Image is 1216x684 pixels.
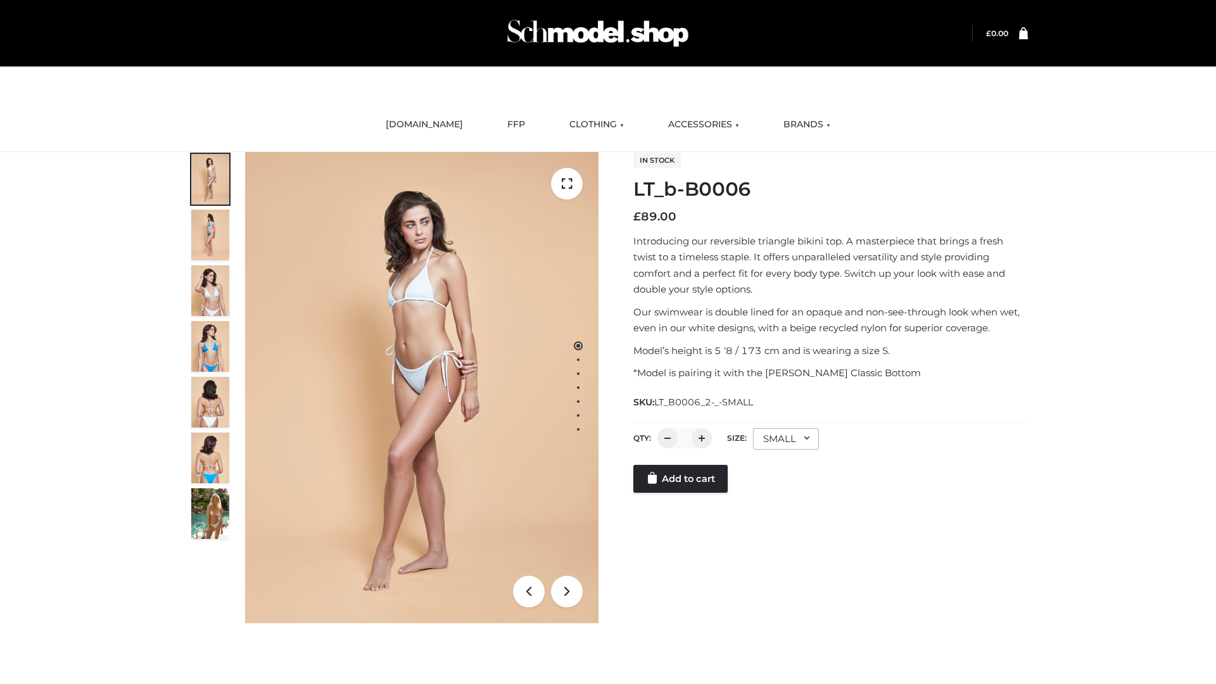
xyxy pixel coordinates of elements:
label: QTY: [633,433,651,443]
img: ArielClassicBikiniTop_CloudNine_AzureSky_OW114ECO_1-scaled.jpg [191,154,229,205]
a: ACCESSORIES [659,111,749,139]
h1: LT_b-B0006 [633,178,1028,201]
span: LT_B0006_2-_-SMALL [654,396,753,408]
img: ArielClassicBikiniTop_CloudNine_AzureSky_OW114ECO_3-scaled.jpg [191,265,229,316]
p: Model’s height is 5 ‘8 / 173 cm and is wearing a size S. [633,343,1028,359]
img: ArielClassicBikiniTop_CloudNine_AzureSky_OW114ECO_4-scaled.jpg [191,321,229,372]
a: [DOMAIN_NAME] [376,111,472,139]
img: ArielClassicBikiniTop_CloudNine_AzureSky_OW114ECO_8-scaled.jpg [191,433,229,483]
div: SMALL [753,428,819,450]
a: Add to cart [633,465,728,493]
img: ArielClassicBikiniTop_CloudNine_AzureSky_OW114ECO_7-scaled.jpg [191,377,229,427]
img: ArielClassicBikiniTop_CloudNine_AzureSky_OW114ECO_1 [245,152,598,623]
img: Schmodel Admin 964 [503,8,693,58]
img: Arieltop_CloudNine_AzureSky2.jpg [191,488,229,539]
bdi: 0.00 [986,28,1008,38]
a: £0.00 [986,28,1008,38]
img: ArielClassicBikiniTop_CloudNine_AzureSky_OW114ECO_2-scaled.jpg [191,210,229,260]
span: SKU: [633,395,754,410]
a: BRANDS [774,111,840,139]
p: Our swimwear is double lined for an opaque and non-see-through look when wet, even in our white d... [633,304,1028,336]
a: FFP [498,111,535,139]
a: CLOTHING [560,111,633,139]
p: *Model is pairing it with the [PERSON_NAME] Classic Bottom [633,365,1028,381]
span: £ [986,28,991,38]
bdi: 89.00 [633,210,676,224]
span: In stock [633,153,681,168]
span: £ [633,210,641,224]
label: Size: [727,433,747,443]
p: Introducing our reversible triangle bikini top. A masterpiece that brings a fresh twist to a time... [633,233,1028,298]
